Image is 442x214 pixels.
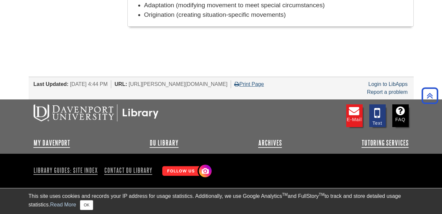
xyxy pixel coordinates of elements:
[50,202,76,207] a: Read More
[80,200,93,210] button: Close
[234,81,264,87] a: Print Page
[115,81,127,87] span: URL:
[34,139,70,147] a: My Davenport
[34,81,69,87] span: Last Updated:
[234,81,239,87] i: Print Page
[369,104,386,127] a: Text
[159,162,213,181] img: Follow Us! Instagram
[70,81,108,87] span: [DATE] 4:44 PM
[102,165,155,176] a: Contact DU Library
[144,1,410,10] li: Adaptation (modifying movement to meet special circumstances)
[144,10,410,20] li: Origination (creating situation-specific movements)
[367,89,408,95] a: Report a problem
[368,81,407,87] a: Login to LibApps
[29,192,414,210] div: This site uses cookies and records your IP address for usage statistics. Additionally, we use Goo...
[258,139,282,147] a: Archives
[419,91,440,100] a: Back to Top
[346,104,363,127] a: E-mail
[392,104,409,127] a: FAQ
[319,192,325,197] sup: TM
[150,139,179,147] a: DU Library
[129,81,228,87] span: [URL][PERSON_NAME][DOMAIN_NAME]
[282,192,288,197] sup: TM
[362,139,409,147] a: Tutoring Services
[34,104,159,121] img: DU Libraries
[34,165,100,176] a: Library Guides: Site Index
